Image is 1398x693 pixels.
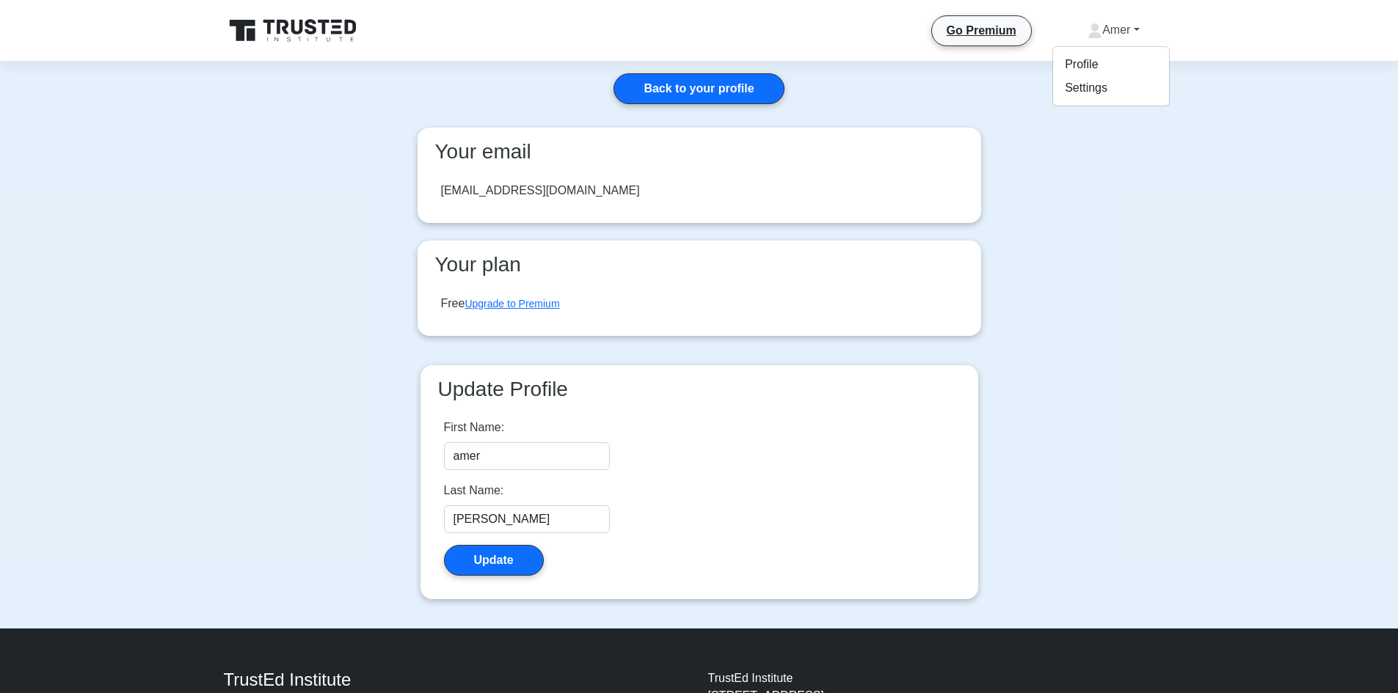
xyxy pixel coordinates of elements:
[429,139,969,164] h3: Your email
[938,21,1025,40] a: Go Premium
[444,419,505,436] label: First Name:
[614,73,784,104] a: Back to your profile
[444,545,544,576] button: Update
[429,252,969,277] h3: Your plan
[1052,15,1174,45] a: Amer
[444,482,504,499] label: Last Name:
[1052,46,1170,106] ul: Amer
[432,377,966,402] h3: Update Profile
[441,182,640,199] div: [EMAIL_ADDRESS][DOMAIN_NAME]
[224,670,691,691] h4: TrustEd Institute
[465,298,559,309] a: Upgrade to Premium
[441,295,560,312] div: Free
[1053,53,1169,76] a: Profile
[1053,76,1169,100] a: Settings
